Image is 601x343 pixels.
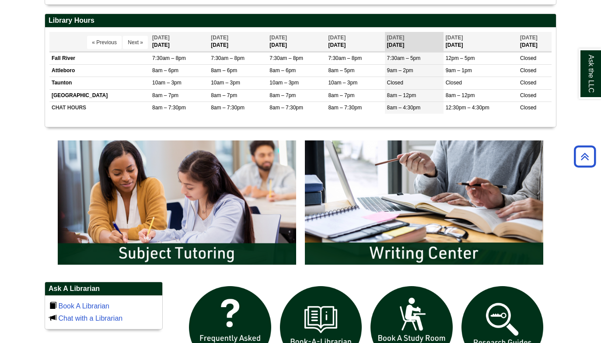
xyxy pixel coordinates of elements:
span: 10am – 3pm [328,80,357,86]
a: Chat with a Librarian [58,315,122,322]
span: 8am – 7:30pm [328,105,362,111]
span: 8am – 6pm [211,67,237,73]
th: [DATE] [209,32,267,52]
a: Book A Librarian [58,302,109,310]
span: Closed [520,92,536,98]
span: 8am – 7pm [211,92,237,98]
span: Closed [520,55,536,61]
span: Closed [520,80,536,86]
span: 7:30am – 8pm [269,55,303,61]
img: Subject Tutoring Information [53,136,300,269]
span: 7:30am – 8pm [211,55,245,61]
span: [DATE] [520,35,538,41]
span: 8am – 7:30pm [211,105,245,111]
span: 7:30am – 8pm [152,55,186,61]
th: [DATE] [150,32,209,52]
td: Attleboro [49,65,150,77]
td: [GEOGRAPHIC_DATA] [49,89,150,101]
span: 10am – 3pm [269,80,299,86]
span: [DATE] [269,35,287,41]
span: Closed [520,67,536,73]
span: 8am – 6pm [269,67,296,73]
span: 8am – 6pm [152,67,178,73]
td: Taunton [49,77,150,89]
button: Next » [123,36,148,49]
span: 8am – 7:30pm [269,105,303,111]
th: [DATE] [518,32,552,52]
span: 9am – 2pm [387,67,413,73]
span: [DATE] [446,35,463,41]
span: Closed [520,105,536,111]
span: [DATE] [328,35,346,41]
span: Closed [387,80,403,86]
h2: Ask A Librarian [45,282,162,296]
th: [DATE] [267,32,326,52]
h2: Library Hours [45,14,556,28]
span: 8am – 7pm [269,92,296,98]
span: Closed [446,80,462,86]
button: « Previous [87,36,122,49]
span: 7:30am – 8pm [328,55,362,61]
td: CHAT HOURS [49,101,150,114]
div: slideshow [53,136,548,273]
th: [DATE] [444,32,518,52]
span: 10am – 3pm [211,80,240,86]
td: Fall River [49,52,150,65]
img: Writing Center Information [300,136,548,269]
span: 8am – 7:30pm [152,105,186,111]
span: 7:30am – 5pm [387,55,421,61]
span: 8am – 12pm [446,92,475,98]
span: 9am – 1pm [446,67,472,73]
span: 8am – 7pm [328,92,354,98]
span: 12:30pm – 4:30pm [446,105,489,111]
span: 10am – 3pm [152,80,182,86]
a: Back to Top [571,150,599,162]
span: [DATE] [387,35,405,41]
span: 8am – 5pm [328,67,354,73]
span: [DATE] [211,35,228,41]
th: [DATE] [385,32,444,52]
span: 8am – 7pm [152,92,178,98]
span: 8am – 12pm [387,92,416,98]
span: 8am – 4:30pm [387,105,421,111]
span: 12pm – 5pm [446,55,475,61]
th: [DATE] [326,32,384,52]
span: [DATE] [152,35,170,41]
